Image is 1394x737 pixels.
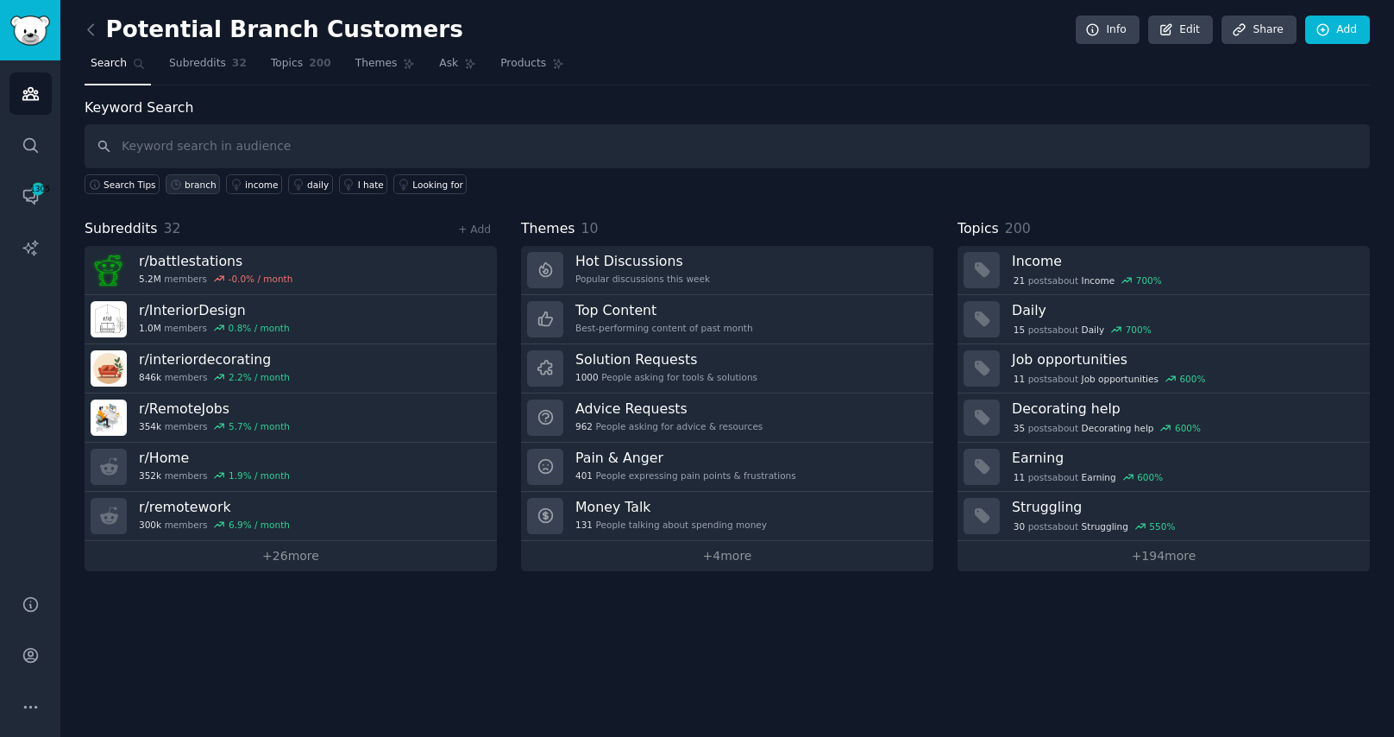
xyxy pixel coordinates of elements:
h3: r/ interiordecorating [139,350,290,368]
img: RemoteJobs [91,400,127,436]
div: daily [307,179,329,191]
a: Edit [1148,16,1213,45]
a: Pain & Anger401People expressing pain points & frustrations [521,443,933,492]
span: Subreddits [169,56,226,72]
h3: r/ battlestations [139,252,292,270]
label: Keyword Search [85,99,193,116]
div: members [139,519,290,531]
h3: r/ RemoteJobs [139,400,290,418]
div: income [245,179,278,191]
span: Products [500,56,546,72]
div: 2.2 % / month [229,371,290,383]
img: battlestations [91,252,127,288]
div: 550 % [1149,520,1175,532]
a: Daily15postsaboutDaily700% [958,295,1370,344]
span: 300k [139,519,161,531]
a: income [226,174,282,194]
div: members [139,322,290,334]
a: Struggling30postsaboutStruggling550% [958,492,1370,541]
div: post s about [1012,273,1164,288]
div: Looking for [412,179,463,191]
span: 1.0M [139,322,161,334]
a: r/Home352kmembers1.9% / month [85,443,497,492]
div: members [139,371,290,383]
img: interiordecorating [91,350,127,387]
div: post s about [1012,469,1165,485]
a: Solution Requests1000People asking for tools & solutions [521,344,933,394]
a: r/InteriorDesign1.0Mmembers0.8% / month [85,295,497,344]
span: 200 [1005,220,1031,236]
div: 700 % [1126,324,1152,336]
span: 30 [1014,520,1025,532]
div: 5.7 % / month [229,420,290,432]
a: Share [1221,16,1296,45]
div: members [139,469,290,482]
a: Hot DiscussionsPopular discussions this week [521,246,933,295]
span: 11 [1014,471,1025,483]
span: 352k [139,469,161,482]
h3: Daily [1012,301,1358,319]
a: Ask [433,50,482,85]
span: 962 [575,420,593,432]
span: 846k [139,371,161,383]
a: +194more [958,541,1370,571]
a: r/battlestations5.2Mmembers-0.0% / month [85,246,497,295]
span: 11 [1014,373,1025,385]
span: 5.2M [139,273,161,285]
a: +26more [85,541,497,571]
span: Job opportunities [1082,373,1159,385]
div: post s about [1012,420,1202,436]
h3: Pain & Anger [575,449,796,467]
h3: Hot Discussions [575,252,710,270]
span: Themes [355,56,398,72]
a: Money Talk131People talking about spending money [521,492,933,541]
div: 1.9 % / month [229,469,290,482]
div: 600 % [1179,373,1205,385]
div: Best-performing content of past month [575,322,753,334]
span: Struggling [1082,520,1128,532]
h3: r/ Home [139,449,290,467]
div: 6.9 % / month [229,519,290,531]
h3: Advice Requests [575,400,763,418]
span: Decorating help [1082,422,1154,434]
a: Job opportunities11postsaboutJob opportunities600% [958,344,1370,394]
h3: Struggling [1012,498,1358,516]
span: Ask [439,56,458,72]
span: 32 [232,56,247,72]
span: 354k [139,420,161,432]
a: Search [85,50,151,85]
div: post s about [1012,519,1177,534]
a: +4more [521,541,933,571]
div: People expressing pain points & frustrations [575,469,796,482]
a: Products [494,50,570,85]
a: r/interiordecorating846kmembers2.2% / month [85,344,497,394]
button: Search Tips [85,174,160,194]
span: 200 [309,56,331,72]
a: daily [288,174,333,194]
h3: r/ remotework [139,498,290,516]
div: 600 % [1137,471,1163,483]
span: Search [91,56,127,72]
h3: Decorating help [1012,400,1358,418]
a: Info [1076,16,1140,45]
span: Topics [958,218,999,240]
img: InteriorDesign [91,301,127,337]
a: Topics200 [265,50,337,85]
span: 131 [575,519,593,531]
h3: Income [1012,252,1358,270]
a: Top ContentBest-performing content of past month [521,295,933,344]
a: Subreddits32 [163,50,253,85]
a: Earning11postsaboutEarning600% [958,443,1370,492]
span: 21 [1014,274,1025,287]
h3: Earning [1012,449,1358,467]
h2: Potential Branch Customers [85,16,463,44]
input: Keyword search in audience [85,124,1370,168]
h3: Money Talk [575,498,767,516]
a: Advice Requests962People asking for advice & resources [521,394,933,443]
h3: Solution Requests [575,350,757,368]
a: Income21postsaboutIncome700% [958,246,1370,295]
div: 700 % [1136,274,1162,287]
div: People asking for tools & solutions [575,371,757,383]
span: 35 [1014,422,1025,434]
div: members [139,420,290,432]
